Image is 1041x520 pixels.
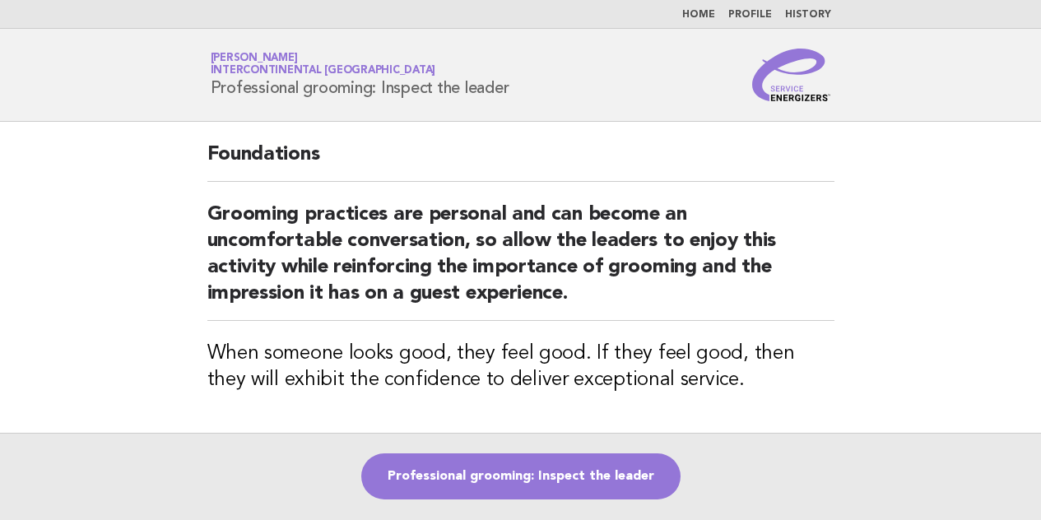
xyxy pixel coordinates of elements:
a: History [785,10,831,20]
h2: Foundations [207,142,834,182]
h3: When someone looks good, they feel good. If they feel good, then they will exhibit the confidence... [207,341,834,393]
h1: Professional grooming: Inspect the leader [211,53,509,96]
h2: Grooming practices are personal and can become an uncomfortable conversation, so allow the leader... [207,202,834,321]
a: [PERSON_NAME]InterContinental [GEOGRAPHIC_DATA] [211,53,436,76]
a: Profile [728,10,772,20]
a: Home [682,10,715,20]
a: Professional grooming: Inspect the leader [361,453,681,499]
span: InterContinental [GEOGRAPHIC_DATA] [211,66,436,77]
img: Service Energizers [752,49,831,101]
